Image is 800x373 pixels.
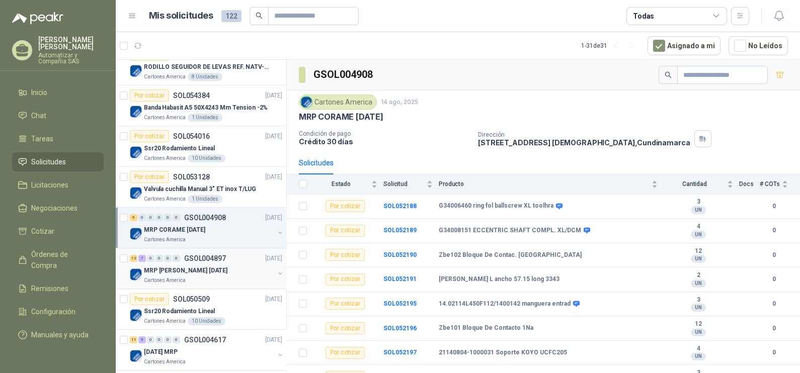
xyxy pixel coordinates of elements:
[138,214,146,221] div: 0
[155,336,163,343] div: 0
[299,95,377,110] div: Cartones America
[188,73,222,81] div: 8 Unidades
[38,52,104,64] p: Automatizar y Compañia SAS
[173,173,210,180] p: SOL053128
[31,87,47,98] span: Inicio
[739,174,760,194] th: Docs
[144,347,178,357] p: [DATE] MRP
[439,324,533,332] b: Zbe101 Bloque De Contacto 1Na
[130,334,284,366] a: 11 5 0 0 0 0 GSOL004617[DATE] Company Logo[DATE] MRPCartones America
[31,203,77,214] span: Negociaciones
[130,293,169,305] div: Por cotizar
[383,325,417,332] a: SOL052196
[383,275,417,283] a: SOL052191
[130,130,169,142] div: Por cotizar
[164,336,172,343] div: 0
[265,91,282,101] p: [DATE]
[130,106,142,118] img: Company Logo
[188,195,222,203] div: 1 Unidades
[691,328,706,336] div: UN
[691,352,706,360] div: UN
[439,275,559,284] b: [PERSON_NAME] L ancho 57.15 long 3343
[144,225,205,235] p: MRP CORAME [DATE]
[664,320,733,328] b: 12
[149,9,213,23] h1: Mis solicitudes
[664,271,733,279] b: 2
[147,214,154,221] div: 0
[265,172,282,182] p: [DATE]
[130,268,142,281] img: Company Logo
[760,250,788,260] b: 0
[383,174,439,194] th: Solicitud
[130,89,169,102] div: Por cotizar
[138,336,146,343] div: 5
[383,227,417,234] a: SOL052189
[155,214,163,221] div: 0
[12,106,104,125] a: Chat
[144,276,186,285] p: Cartones America
[265,295,282,304] p: [DATE]
[31,306,75,317] span: Configuración
[760,174,800,194] th: # COTs
[691,304,706,312] div: UN
[381,98,418,107] p: 14 ago, 2025
[130,212,284,244] a: 9 0 0 0 0 0 GSOL004908[DATE] Company LogoMRP CORAME [DATE]Cartones America
[326,298,365,310] div: Por cotizar
[38,36,104,50] p: [PERSON_NAME] [PERSON_NAME]
[326,347,365,359] div: Por cotizar
[12,129,104,148] a: Tareas
[144,195,186,203] p: Cartones America
[265,213,282,223] p: [DATE]
[184,255,226,262] p: GSOL004897
[326,322,365,334] div: Por cotizar
[383,180,425,188] span: Solicitud
[116,45,286,85] a: Por cotizarSOL054935[DATE] Company LogoRODILLO SEGUIDOR DE LEVAS REF. NATV-17-PPA [PERSON_NAME]Ca...
[383,300,417,307] a: SOL052195
[664,223,733,231] b: 4
[173,133,210,140] p: SOL054016
[144,73,186,81] p: Cartones America
[12,12,63,24] img: Logo peakr
[188,114,222,122] div: 1 Unidades
[144,62,269,72] p: RODILLO SEGUIDOR DE LEVAS REF. NATV-17-PPA [PERSON_NAME]
[116,289,286,330] a: Por cotizarSOL050509[DATE] Company LogoSsr20 Rodamiento LinealCartones America10 Unidades
[383,203,417,210] b: SOL052188
[173,92,210,99] p: SOL054384
[760,348,788,357] b: 0
[760,324,788,333] b: 0
[144,144,215,153] p: Ssr20 Rodamiento Lineal
[164,214,172,221] div: 0
[138,255,146,262] div: 7
[760,299,788,309] b: 0
[439,251,582,259] b: Zbe102 Bloque De Contac. [GEOGRAPHIC_DATA]
[383,349,417,356] a: SOL052197
[313,180,369,188] span: Estado
[12,175,104,195] a: Licitaciones
[383,251,417,258] a: SOL052190
[130,187,142,199] img: Company Logo
[116,126,286,167] a: Por cotizarSOL054016[DATE] Company LogoSsr20 Rodamiento LinealCartones America10 Unidades
[130,228,142,240] img: Company Logo
[478,131,690,138] p: Dirección
[144,154,186,162] p: Cartones America
[173,255,180,262] div: 0
[581,38,639,54] div: 1 - 31 de 31
[155,255,163,262] div: 0
[147,255,154,262] div: 0
[31,329,89,340] span: Manuales y ayuda
[265,254,282,263] p: [DATE]
[313,174,383,194] th: Estado
[664,198,733,206] b: 3
[664,180,725,188] span: Cantidad
[299,137,470,146] p: Crédito 30 días
[130,171,169,183] div: Por cotizar
[299,112,383,122] p: MRP CORAME [DATE]
[130,309,142,321] img: Company Logo
[144,184,256,194] p: Valvula cuchilla Manual 3" ET inox T/LUG
[144,266,227,275] p: MRP [PERSON_NAME] [DATE]
[439,202,553,210] b: G34006460 ring fol ballscrew XL toolhra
